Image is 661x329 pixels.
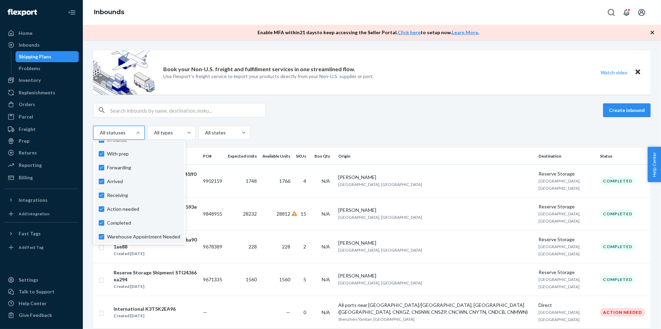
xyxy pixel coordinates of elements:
span: 228 [282,244,290,250]
span: [GEOGRAPHIC_DATA], [GEOGRAPHIC_DATA] [538,244,581,256]
div: Inbounds [19,41,40,48]
button: Watch video [596,67,632,77]
div: Problems [19,65,41,72]
input: All types [153,129,154,136]
a: Freight [4,124,79,135]
div: Shipping Plans [19,53,52,60]
div: Returns [19,149,37,156]
span: [GEOGRAPHIC_DATA], [GEOGRAPHIC_DATA] [538,310,581,322]
div: Inventory [19,77,41,84]
div: [PERSON_NAME] [338,174,533,181]
th: Destination [536,148,597,164]
th: Box Qty [312,148,336,164]
input: All states [204,129,205,136]
span: Completed [107,219,180,226]
div: Reserve Storage [538,203,594,210]
div: Give Feedback [19,312,52,319]
span: 228 [249,244,257,250]
a: Add Integration [4,208,79,219]
span: N/A [322,211,330,217]
a: Inbounds [94,8,124,16]
th: Expected Units [225,148,260,164]
span: — [286,309,290,315]
div: [PERSON_NAME] [338,207,533,214]
div: Integrations [19,197,48,204]
div: Add Integration [19,211,49,217]
div: Reserve Storage [538,236,594,243]
button: Open Search Box [604,6,618,19]
p: Use Flexport’s freight service to import your products directly from your Non-U.S. supplier or port. [163,73,373,80]
span: 5 [303,276,306,282]
p: Book your Non-U.S. freight and fulfillment services in one streamlined flow. [163,65,355,73]
span: N/A [322,244,330,250]
th: PO# [200,148,225,164]
a: Click here [398,29,421,35]
a: Billing [4,172,79,183]
span: 1748 [246,178,257,184]
div: Direct [538,302,594,309]
div: International K3T5K2EA96 [114,305,176,312]
div: Help Center [19,300,47,307]
a: Prep [4,135,79,147]
div: Created [DATE] [114,250,197,257]
a: Replenishments [4,87,79,98]
span: Action needed [107,206,180,213]
p: Enable MFA within 21 days to keep accessing the Seller Portal. to setup now. . [258,29,479,36]
span: [GEOGRAPHIC_DATA], [GEOGRAPHIC_DATA] [338,215,422,220]
span: [GEOGRAPHIC_DATA], [GEOGRAPHIC_DATA] [338,182,422,187]
span: 2 [303,244,306,250]
td: 9678389 [200,230,225,263]
span: Forwarding [107,164,180,171]
button: Create inbound [603,103,651,117]
span: 1766 [279,178,290,184]
span: — [203,309,207,315]
div: [PERSON_NAME] [338,272,533,279]
span: 4 [303,178,306,184]
span: 28232 [243,211,257,217]
span: [GEOGRAPHIC_DATA], [GEOGRAPHIC_DATA] [338,247,422,253]
a: Talk to Support [4,286,79,297]
img: Flexport logo [8,9,37,16]
input: All statusesAll statusesIn draftReady to ship or In progressIn transitWith prepForwardingArrivedR... [99,129,100,136]
a: Reporting [4,160,79,171]
button: Close [633,67,642,77]
span: [GEOGRAPHIC_DATA], [GEOGRAPHIC_DATA] [338,280,422,285]
a: Settings [4,274,79,285]
div: Replenishments [19,89,55,96]
th: Status [597,148,651,164]
div: Add Fast Tag [19,244,43,250]
div: Completed [600,209,635,218]
ol: breadcrumbs [88,2,130,22]
th: Origin [336,148,536,164]
td: 9848955 [200,197,225,230]
a: Learn More [452,29,478,35]
a: Problems [16,63,79,74]
div: Home [19,30,32,37]
div: Freight [19,126,36,133]
input: Search inbounds by name, destination, msku... [110,103,265,117]
span: Arrived [107,178,180,185]
span: 0 [303,309,306,315]
span: 28812 [276,211,290,217]
td: 9902159 [200,164,225,197]
th: Available Units [260,148,293,164]
span: [GEOGRAPHIC_DATA], [GEOGRAPHIC_DATA] [538,277,581,289]
a: Add Fast Tag [4,242,79,253]
button: Integrations [4,195,79,206]
span: N/A [322,309,330,315]
a: Inventory [4,75,79,86]
span: N/A [322,276,330,282]
div: Created [DATE] [114,312,176,319]
span: 15 [301,211,306,217]
button: Help Center [648,147,661,182]
div: Reserve Storage [538,170,594,177]
div: Reserve Storage Shipment STI24366ea294 [114,269,197,283]
button: Fast Tags [4,228,79,239]
a: Shipping Plans [16,51,79,62]
span: 1560 [246,276,257,282]
span: Warehouse Appointment Needed [107,233,180,240]
button: Give Feedback [4,310,79,321]
div: Parcel [19,113,33,120]
span: [GEOGRAPHIC_DATA], [GEOGRAPHIC_DATA] [538,211,581,224]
